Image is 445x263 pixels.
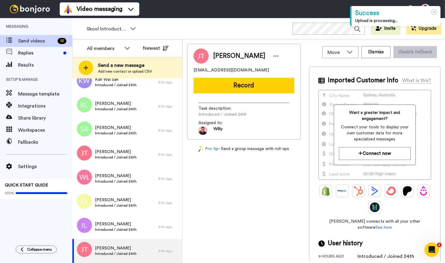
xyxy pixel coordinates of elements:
[339,124,411,142] span: Connect your tools to display your own customer data for more specialized messages
[77,218,92,233] img: il.png
[95,155,137,160] span: Introduced / Joined 24th
[328,239,363,248] span: User history
[77,146,92,161] img: jt.png
[337,186,347,196] img: Ontraport
[18,49,61,57] span: Replies
[95,83,137,87] span: Introduced / Joined 24th
[63,4,73,14] img: vm-color.svg
[95,107,137,111] span: Introduced / Joined 24th
[354,186,363,196] img: Hubspot
[406,23,441,35] button: Upgrade
[95,125,137,131] span: [PERSON_NAME]
[77,73,92,88] img: kw.png
[18,139,72,146] span: Fallbacks
[95,245,137,251] span: [PERSON_NAME]
[18,102,72,110] span: Integrations
[370,202,380,212] img: GoHighLevel
[87,25,127,33] span: Skool Introductions
[318,254,358,260] div: 9 hours ago
[18,114,72,122] span: Share library
[5,191,14,196] span: 100%
[339,110,411,122] span: Want a greater impact and engagement?
[386,186,396,196] img: ConvertKit
[321,186,331,196] img: Shopify
[138,42,173,54] button: Newest
[95,197,137,203] span: [PERSON_NAME]
[158,80,179,85] div: 9 hr ago
[95,251,137,256] span: Introduced / Joined 24th
[339,147,411,160] button: Connect now
[158,200,179,205] div: 9 hr ago
[95,77,137,83] span: Kah Wai San
[419,186,428,196] img: Drip
[213,52,265,61] span: [PERSON_NAME]
[77,5,122,13] span: Video messaging
[371,23,400,35] button: Invite
[95,173,137,179] span: [PERSON_NAME]
[328,76,398,85] span: Imported Customer Info
[187,146,301,152] div: - Send a group message with roll-ups
[375,225,392,230] a: See how
[198,105,241,111] span: Task description :
[158,249,179,253] div: 9 hr ago
[355,8,437,18] div: Success
[5,183,48,187] span: QUICK START GUIDE
[198,146,204,152] img: magic-wand.svg
[318,218,431,230] span: [PERSON_NAME] connects with all your other software
[77,170,92,185] img: wl.png
[77,121,92,136] img: sa.png
[95,101,137,107] span: [PERSON_NAME]
[213,126,222,135] span: Willy
[393,46,437,58] button: Disable fallback
[95,131,137,136] span: Introduced / Joined 24th
[95,179,137,184] span: Introduced / Joined 24th
[424,243,439,257] iframe: Intercom live chat
[370,186,380,196] img: ActiveCampaign
[194,67,269,73] span: [EMAIL_ADDRESS][DOMAIN_NAME]
[198,111,256,117] span: Introduced / Joined 24th
[437,243,442,247] span: 2
[198,126,207,135] img: b3b0ec4f-909e-4b8c-991e-8b06cec98768-1758737779.jpg
[158,152,179,157] div: 9 hr ago
[95,149,137,155] span: [PERSON_NAME]
[158,104,179,109] div: 9 hr ago
[7,5,52,13] img: bj-logo-header-white.svg
[77,194,92,209] img: el.png
[77,242,92,257] img: jt.png
[98,62,152,69] span: Send a new message
[18,37,55,45] span: Send videos
[16,246,57,253] button: Collapse menu
[95,221,137,227] span: [PERSON_NAME]
[98,69,152,74] span: Add new contact or upload CSV
[198,120,241,126] span: Assigned to:
[361,46,390,58] button: Dismiss
[18,90,72,98] span: Message template
[198,146,218,152] a: Pro tip
[87,45,121,52] div: All members
[327,49,344,56] span: Move
[158,128,179,133] div: 9 hr ago
[77,97,92,112] img: bl.png
[158,224,179,229] div: 9 hr ago
[18,61,72,69] span: Results
[27,247,52,252] span: Collapse menu
[95,227,137,232] span: Introduced / Joined 24th
[95,203,137,208] span: Introduced / Joined 24th
[158,176,179,181] div: 9 hr ago
[58,38,66,44] div: 18
[18,163,72,170] span: Settings
[355,18,437,24] div: Upload is processing...
[194,78,294,93] button: Record
[402,77,431,84] div: What is this?
[358,253,414,260] div: Introduced / Joined 24th
[194,49,209,64] img: Image of Jason Teo
[18,127,72,134] span: Workspaces
[402,186,412,196] img: Patreon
